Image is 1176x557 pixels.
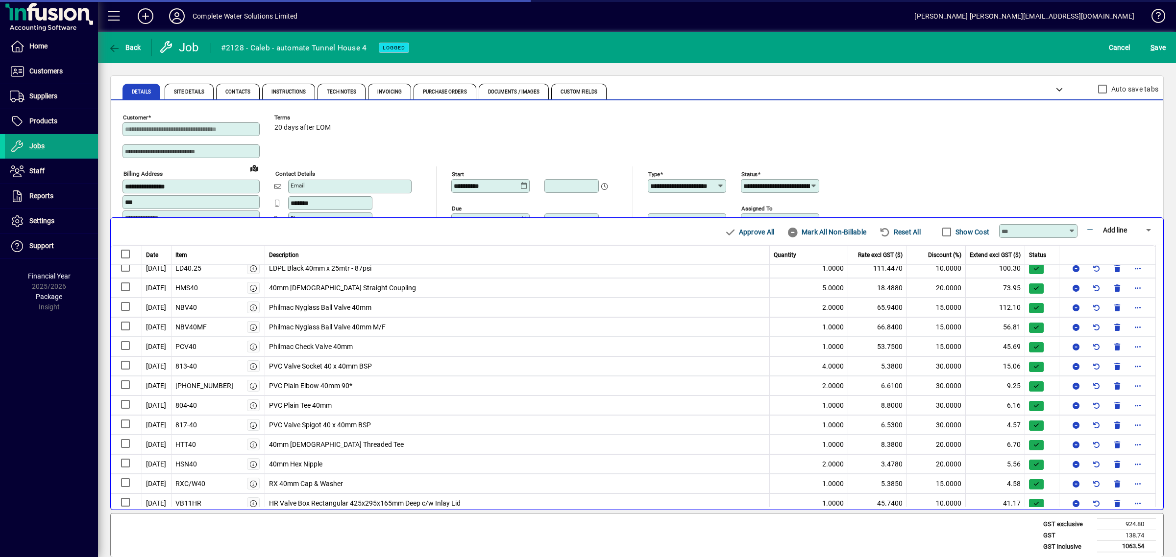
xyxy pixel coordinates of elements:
[879,224,921,240] span: Reset All
[5,209,98,233] a: Settings
[452,205,462,212] mat-label: Due
[1130,280,1146,296] button: More options
[142,376,171,395] td: [DATE]
[488,90,540,94] span: Documents / Images
[1130,358,1146,374] button: More options
[848,356,907,376] td: 5.3800
[269,251,299,259] span: Description
[1038,519,1097,530] td: GST exclusive
[1130,495,1146,511] button: More options
[161,7,193,25] button: Profile
[175,322,207,332] div: NBV40MF
[848,376,907,395] td: 6.6100
[265,395,770,415] td: PVC Plain Tee 40mm
[822,479,844,489] span: 1.0000
[132,90,151,94] span: Details
[822,283,844,293] span: 5.0000
[907,356,966,376] td: 30.0000
[848,395,907,415] td: 8.8000
[29,192,53,200] span: Reports
[822,342,844,352] span: 1.0000
[970,251,1021,259] span: Extend excl GST ($)
[29,67,63,75] span: Customers
[175,361,197,371] div: 813-40
[822,498,844,509] span: 1.0000
[265,493,770,513] td: HR Valve Box Rectangular 425x295x165mm Deep c/w Inlay Lid
[822,400,844,411] span: 1.0000
[221,40,367,56] div: #2128 - Caleb - automate Tunnel House 4
[848,278,907,298] td: 18.4880
[265,258,770,278] td: LDPE Black 40mm x 25mtr - 87psi
[291,215,306,222] mat-label: Phone
[383,45,405,51] span: LOGGED
[907,395,966,415] td: 30.0000
[265,454,770,474] td: 40mm Hex Nipple
[1106,39,1133,56] button: Cancel
[848,474,907,493] td: 5.3850
[561,90,597,94] span: Custom Fields
[1130,300,1146,315] button: More options
[142,317,171,337] td: [DATE]
[783,223,870,241] button: Mark All Non-Billable
[907,258,966,278] td: 10.0000
[175,263,201,274] div: LD40.25
[954,227,989,237] label: Show Cost
[29,117,57,125] span: Products
[1144,2,1164,34] a: Knowledge Base
[966,278,1025,298] td: 73.95
[914,8,1134,24] div: [PERSON_NAME] [PERSON_NAME][EMAIL_ADDRESS][DOMAIN_NAME]
[720,223,778,241] button: Approve All
[1097,530,1156,541] td: 138.74
[848,493,907,513] td: 45.7400
[1130,378,1146,394] button: More options
[822,440,844,450] span: 1.0000
[29,217,54,225] span: Settings
[822,302,844,313] span: 2.0000
[928,251,961,259] span: Discount (%)
[1130,476,1146,491] button: More options
[142,337,171,356] td: [DATE]
[175,381,233,391] div: [PHONE_NUMBER]
[274,124,331,132] span: 20 days after EOM
[1097,541,1156,553] td: 1063.54
[907,435,966,454] td: 20.0000
[966,395,1025,415] td: 6.16
[966,415,1025,435] td: 4.57
[848,258,907,278] td: 111.4470
[175,251,187,259] span: Item
[142,435,171,454] td: [DATE]
[246,160,262,176] a: View on map
[966,454,1025,474] td: 5.56
[29,167,45,175] span: Staff
[265,317,770,337] td: Philmac Nyglass Ball Valve 40mm M/F
[142,454,171,474] td: [DATE]
[848,337,907,356] td: 53.7500
[5,59,98,84] a: Customers
[174,90,204,94] span: Site Details
[274,115,333,121] span: Terms
[848,415,907,435] td: 6.5300
[423,90,467,94] span: Purchase Orders
[123,114,148,121] mat-label: Customer
[907,278,966,298] td: 20.0000
[175,302,197,313] div: NBV40
[98,39,152,56] app-page-header-button: Back
[1130,397,1146,413] button: More options
[848,454,907,474] td: 3.4780
[724,224,774,240] span: Approve All
[175,342,196,352] div: PCV40
[175,283,198,293] div: HMS40
[1109,40,1130,55] span: Cancel
[907,474,966,493] td: 15.0000
[1148,39,1168,56] button: Save
[966,337,1025,356] td: 45.69
[5,234,98,258] a: Support
[175,440,196,450] div: HTT40
[848,435,907,454] td: 8.3800
[848,298,907,317] td: 65.9400
[142,258,171,278] td: [DATE]
[822,263,844,274] span: 1.0000
[142,356,171,376] td: [DATE]
[5,109,98,134] a: Products
[106,39,144,56] button: Back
